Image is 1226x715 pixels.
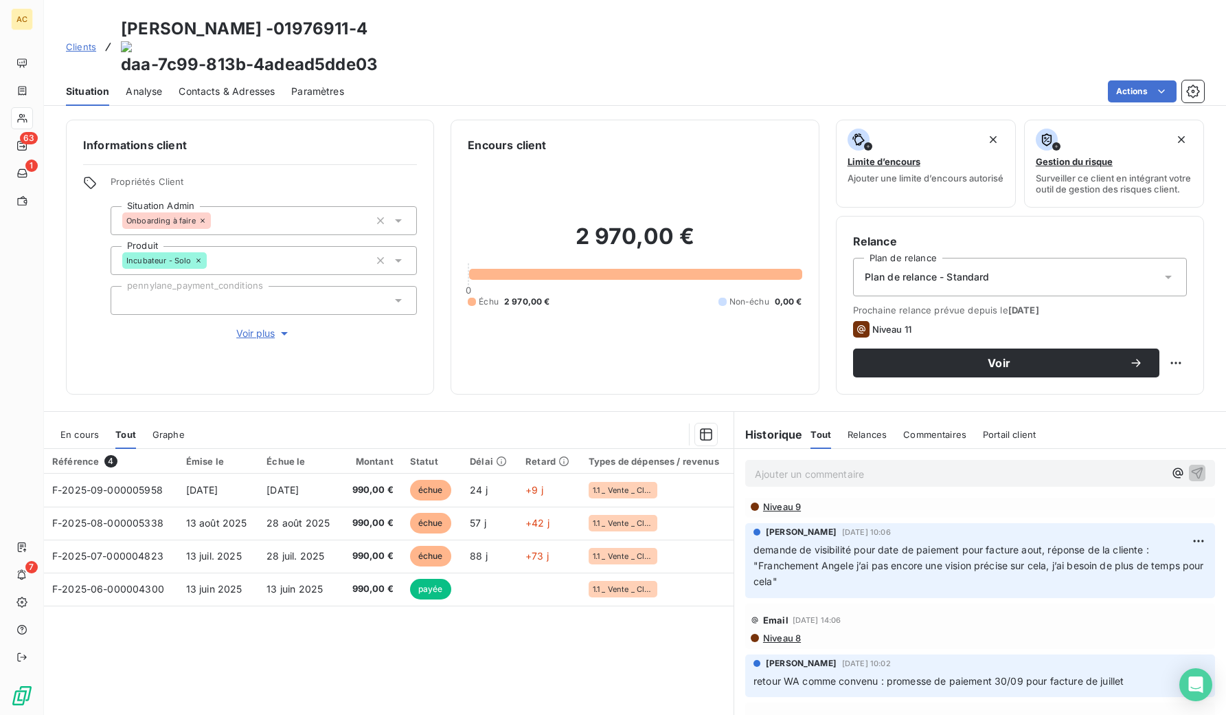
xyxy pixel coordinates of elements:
span: 1 [25,159,38,172]
span: Ajouter une limite d’encours autorisé [848,173,1003,184]
h6: Historique [734,426,803,443]
span: Niveau 9 [762,501,801,512]
div: Statut [410,456,453,467]
h2: 2 970,00 € [468,223,802,264]
span: En cours [60,429,99,440]
img: actions-icon.png [121,41,378,52]
span: [PERSON_NAME] [766,526,837,538]
span: 24 j [470,484,488,496]
span: 7 [25,561,38,573]
span: 0 [466,285,471,296]
span: +9 j [525,484,543,496]
onoff-telecom-ce-phone-number-wrapper: 01976911-4 [273,19,367,38]
span: 990,00 € [350,549,394,563]
span: Surveiller ce client en intégrant votre outil de gestion des risques client. [1036,173,1192,195]
span: [DATE] 10:06 [842,528,891,536]
button: Voir plus [111,326,417,341]
div: AC [11,8,33,30]
span: [DATE] 10:02 [842,659,891,668]
span: Situation [66,85,109,98]
span: 0,00 € [775,296,802,308]
h3: [PERSON_NAME] - daa-7c99-813b-4adead5dde03 [121,16,378,77]
button: Voir [853,349,1159,377]
span: [DATE] 14:06 [793,616,841,624]
span: demande de visibilité pour date de paiement pour facture aout, réponse de la cliente : "Francheme... [753,544,1207,587]
span: Prochaine relance prévue depuis le [853,305,1187,316]
span: retour WA comme convenu : promesse de paiement 30/09 pour facture de juillet [753,675,1124,687]
span: Tout [115,429,136,440]
span: 1.1 _ Vente _ Clients [593,486,653,494]
h6: Encours client [468,137,546,153]
span: Onboarding à faire [126,217,196,225]
span: Analyse [126,85,162,98]
span: Paramètres [291,85,344,98]
span: 1.1 _ Vente _ Clients [593,519,653,527]
span: Contacts & Adresses [179,85,275,98]
span: Voir [870,357,1129,368]
span: 63 [20,132,38,144]
img: Logo LeanPay [11,685,33,707]
span: Incubateur - Solo [126,256,192,265]
button: Limite d’encoursAjouter une limite d’encours autorisé [836,120,1016,208]
span: F-2025-09-000005958 [52,484,163,496]
span: Propriétés Client [111,176,417,195]
input: Ajouter une valeur [207,254,218,267]
div: Échue le [266,456,333,467]
span: F-2025-08-000005338 [52,517,163,529]
span: [DATE] [186,484,218,496]
div: Montant [350,456,394,467]
div: Retard [525,456,572,467]
span: échue [410,513,451,533]
button: Gestion du risqueSurveiller ce client en intégrant votre outil de gestion des risques client. [1024,120,1204,208]
span: 2 970,00 € [504,296,550,308]
span: Commentaires [903,429,966,440]
span: Clients [66,41,96,52]
span: 88 j [470,550,488,562]
div: Émise le [186,456,251,467]
span: [DATE] [1008,305,1039,316]
span: payée [410,579,451,599]
span: Niveau 11 [872,324,911,335]
span: F-2025-07-000004823 [52,550,163,562]
span: 4 [104,455,117,467]
span: Voir plus [236,327,291,340]
span: Email [763,615,788,626]
span: [PERSON_NAME] [766,657,837,670]
h6: Relance [853,233,1187,250]
span: 13 août 2025 [186,517,247,529]
span: F-2025-06-000004300 [52,583,164,595]
a: Clients [66,40,96,54]
span: 57 j [470,517,486,529]
span: Niveau 8 [762,632,801,643]
span: 13 juin 2025 [186,583,242,595]
span: Relances [848,429,887,440]
h6: Informations client [83,137,417,153]
span: échue [410,546,451,566]
div: Référence [52,455,170,467]
span: 28 août 2025 [266,517,330,529]
span: 28 juil. 2025 [266,550,324,562]
span: [DATE] [266,484,299,496]
span: 990,00 € [350,516,394,530]
span: +42 j [525,517,549,529]
span: Graphe [152,429,185,440]
div: Types de dépenses / revenus [589,456,725,467]
span: Gestion du risque [1036,156,1113,167]
input: Ajouter une valeur [122,294,133,307]
span: 13 juin 2025 [266,583,323,595]
button: Actions [1108,80,1177,102]
input: Ajouter une valeur [211,214,222,227]
span: Plan de relance - Standard [865,270,990,284]
span: 990,00 € [350,582,394,596]
span: 1.1 _ Vente _ Clients [593,585,653,593]
span: Tout [810,429,831,440]
div: Open Intercom Messenger [1179,668,1212,701]
span: Non-échu [729,296,769,308]
div: Délai [470,456,509,467]
span: 13 juil. 2025 [186,550,242,562]
span: 1.1 _ Vente _ Clients [593,552,653,560]
span: 990,00 € [350,483,394,497]
span: Limite d’encours [848,156,920,167]
span: Échu [479,296,499,308]
span: échue [410,480,451,500]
